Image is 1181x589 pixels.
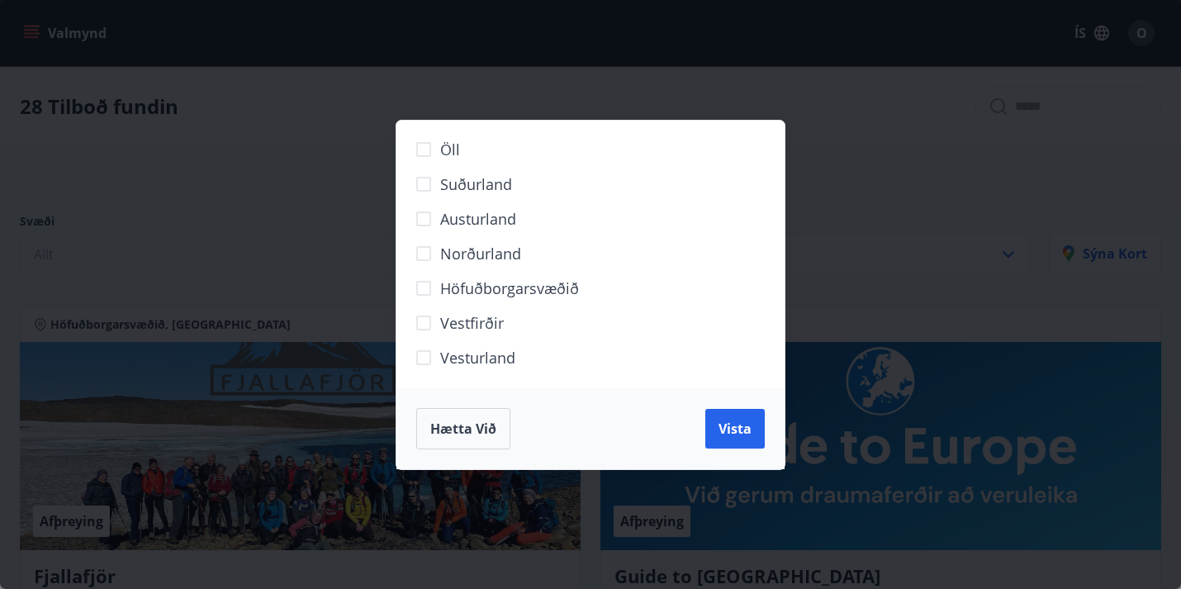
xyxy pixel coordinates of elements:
[440,312,504,334] span: Vestfirðir
[416,408,510,449] button: Hætta við
[440,347,515,368] span: Vesturland
[440,139,460,160] span: Öll
[705,409,765,449] button: Vista
[440,173,512,195] span: Suðurland
[719,420,752,438] span: Vista
[440,208,516,230] span: Austurland
[440,243,521,264] span: Norðurland
[440,278,579,299] span: Höfuðborgarsvæðið
[430,420,496,438] span: Hætta við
